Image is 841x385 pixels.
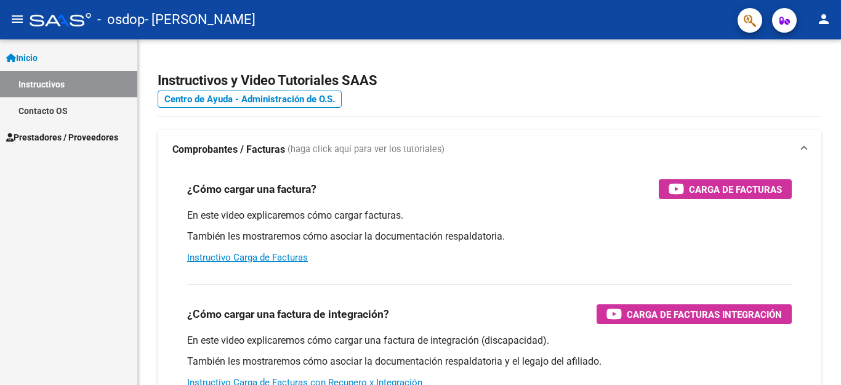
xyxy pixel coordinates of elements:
[187,355,792,368] p: También les mostraremos cómo asociar la documentación respaldatoria y el legajo del afiliado.
[145,6,256,33] span: - [PERSON_NAME]
[158,69,821,92] h2: Instructivos y Video Tutoriales SAAS
[187,252,308,263] a: Instructivo Carga de Facturas
[10,12,25,26] mat-icon: menu
[187,306,389,323] h3: ¿Cómo cargar una factura de integración?
[158,130,821,169] mat-expansion-panel-header: Comprobantes / Facturas (haga click aquí para ver los tutoriales)
[659,179,792,199] button: Carga de Facturas
[799,343,829,373] iframe: Intercom live chat
[187,180,316,198] h3: ¿Cómo cargar una factura?
[187,334,792,347] p: En este video explicaremos cómo cargar una factura de integración (discapacidad).
[172,143,285,156] strong: Comprobantes / Facturas
[816,12,831,26] mat-icon: person
[597,304,792,324] button: Carga de Facturas Integración
[288,143,445,156] span: (haga click aquí para ver los tutoriales)
[97,6,145,33] span: - osdop
[187,230,792,243] p: También les mostraremos cómo asociar la documentación respaldatoria.
[689,182,782,197] span: Carga de Facturas
[187,209,792,222] p: En este video explicaremos cómo cargar facturas.
[158,91,342,108] a: Centro de Ayuda - Administración de O.S.
[627,307,782,322] span: Carga de Facturas Integración
[6,131,118,144] span: Prestadores / Proveedores
[6,51,38,65] span: Inicio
